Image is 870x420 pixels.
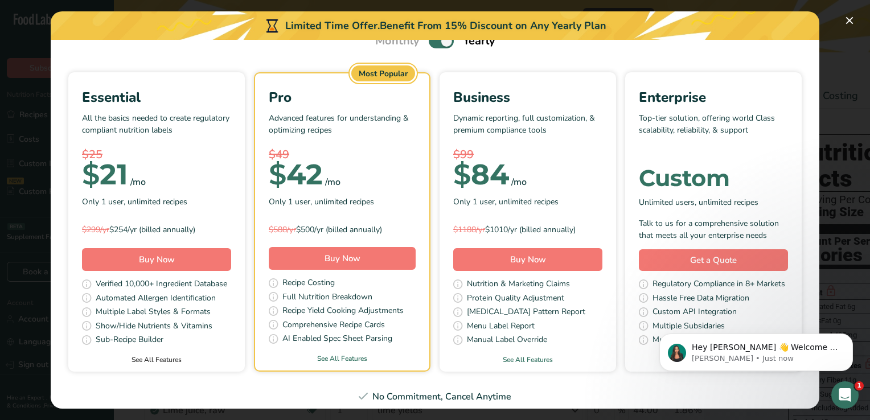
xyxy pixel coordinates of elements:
div: Essential [82,87,231,108]
button: Buy Now [82,248,231,271]
p: Advanced features for understanding & optimizing recipes [269,112,416,146]
span: Buy Now [510,254,546,265]
span: Full Nutrition Breakdown [282,291,372,305]
a: See All Features [625,355,802,365]
span: Monthly [375,32,420,50]
div: $500/yr (billed annually) [269,224,416,236]
span: $1188/yr [453,224,485,235]
div: /mo [130,175,146,189]
span: [MEDICAL_DATA] Pattern Report [467,306,585,320]
div: Business [453,87,602,108]
div: $254/yr (billed annually) [82,224,231,236]
iframe: Intercom live chat [831,381,859,409]
div: 42 [269,163,323,186]
div: 84 [453,163,509,186]
span: Yearly [463,32,495,50]
span: Hassle Free Data Migration [652,292,749,306]
div: Enterprise [639,87,788,108]
span: Only 1 user, unlimited recipes [269,196,374,208]
span: $299/yr [82,224,109,235]
p: All the basics needed to create regulatory compliant nutrition labels [82,112,231,146]
span: Get a Quote [690,254,737,267]
span: Regulatory Compliance in 8+ Markets [652,278,785,292]
a: See All Features [440,355,616,365]
div: Pro [269,87,416,108]
div: Custom [639,167,788,190]
span: Protein Quality Adjustment [467,292,564,306]
span: Sub-Recipe Builder [96,333,163,348]
div: $1010/yr (billed annually) [453,224,602,236]
span: Manual Label Override [467,333,547,348]
span: $ [453,157,471,192]
span: Show/Hide Nutrients & Vitamins [96,320,212,334]
span: Only 1 user, unlimited recipes [82,196,187,208]
div: /mo [325,175,340,189]
div: Talk to us for a comprehensive solution that meets all your enterprise needs [639,217,788,241]
button: Buy Now [453,248,602,271]
span: Comprehensive Recipe Cards [282,319,385,333]
span: $588/yr [269,224,296,235]
span: $ [82,157,100,192]
span: Recipe Costing [282,277,335,291]
a: Get a Quote [639,249,788,271]
div: No Commitment, Cancel Anytime [64,390,806,403]
span: AI Enabled Spec Sheet Parsing [282,332,392,347]
a: See All Features [68,355,245,365]
div: 21 [82,163,128,186]
div: $49 [269,146,416,163]
span: Unlimited users, unlimited recipes [639,196,758,208]
span: Nutrition & Marketing Claims [467,278,570,292]
span: Buy Now [325,253,360,264]
span: Verified 10,000+ Ingredient Database [96,278,227,292]
div: $99 [453,146,602,163]
span: Automated Allergen Identification [96,292,216,306]
span: Menu Label Report [467,320,535,334]
p: Dynamic reporting, full customization, & premium compliance tools [453,112,602,146]
iframe: Intercom notifications message [642,310,870,389]
span: $ [269,157,286,192]
span: 1 [855,381,864,390]
div: /mo [511,175,527,189]
span: Recipe Yield Cooking Adjustments [282,304,404,319]
p: Top-tier solution, offering world Class scalability, reliability, & support [639,112,788,146]
div: Limited Time Offer. [51,11,819,40]
span: Only 1 user, unlimited recipes [453,196,559,208]
a: See All Features [255,353,429,364]
span: Custom API Integration [652,306,737,320]
div: Most Popular [351,65,415,81]
span: Multiple Label Styles & Formats [96,306,211,320]
div: $25 [82,146,231,163]
span: Buy Now [139,254,175,265]
button: Buy Now [269,247,416,270]
div: Benefit From 15% Discount on Any Yearly Plan [380,18,606,34]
